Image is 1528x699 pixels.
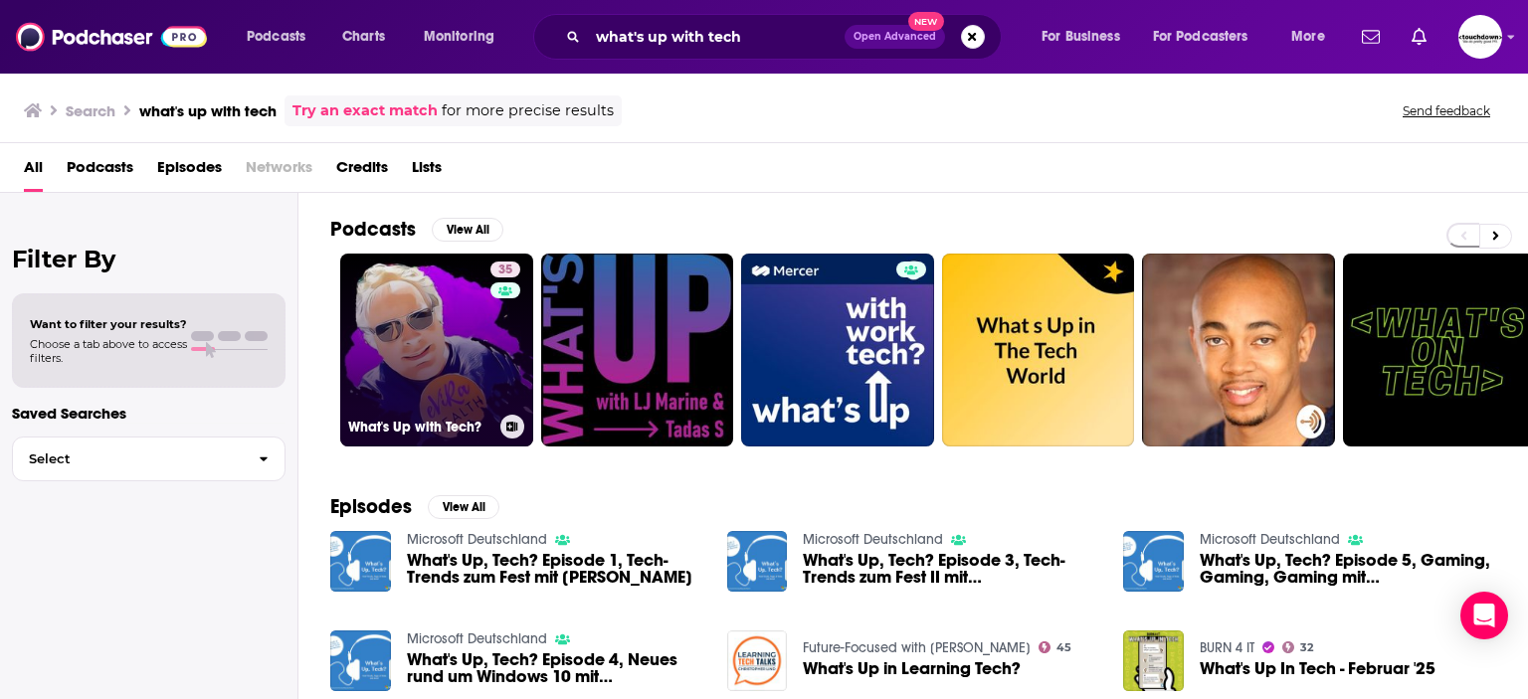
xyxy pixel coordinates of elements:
span: For Business [1042,23,1120,51]
span: Choose a tab above to access filters. [30,337,187,365]
button: Send feedback [1397,102,1496,119]
button: open menu [1028,21,1145,53]
a: What's Up, Tech? Episode 4, Neues rund um Windows 10 mit Markus Nitschke [407,651,703,685]
h2: Episodes [330,494,412,519]
span: for more precise results [442,99,614,122]
img: What's Up, Tech? Episode 5, Gaming, Gaming, Gaming mit Maxi Gräff [1123,531,1184,592]
span: What's Up, Tech? Episode 5, Gaming, Gaming, Gaming mit [PERSON_NAME] [1200,552,1496,586]
a: 32 [1282,641,1313,653]
span: What's Up, Tech? Episode 3, Tech-Trends zum Fest II mit [PERSON_NAME] [803,552,1099,586]
a: 35What's Up with Tech? [340,254,533,446]
img: What's Up, Tech? Episode 3, Tech-Trends zum Fest II mit Jan Kluczniok [727,531,788,592]
span: Select [13,452,243,465]
button: Open AdvancedNew [845,25,945,49]
a: PodcastsView All [330,217,503,242]
span: Podcasts [247,23,305,51]
a: Credits [336,151,388,192]
img: What's Up in Learning Tech? [727,630,788,691]
button: open menu [1140,21,1277,53]
span: 45 [1056,643,1071,652]
h3: what's up with tech [139,101,277,120]
span: For Podcasters [1153,23,1248,51]
div: Search podcasts, credits, & more... [552,14,1021,60]
button: Select [12,437,286,481]
a: 45 [1039,641,1071,653]
a: Microsoft Deutschland [1200,531,1340,548]
a: What's Up, Tech? Episode 5, Gaming, Gaming, Gaming mit Maxi Gräff [1200,552,1496,586]
img: User Profile [1458,15,1502,59]
a: Podcasts [67,151,133,192]
span: Charts [342,23,385,51]
a: EpisodesView All [330,494,499,519]
a: BURN 4 IT [1200,639,1254,656]
a: 35 [490,262,520,277]
a: Show notifications dropdown [1354,20,1388,54]
img: What's Up, Tech? Episode 1, Tech-Trends zum Fest mit Martin Eisenlauer [330,531,391,592]
h2: Podcasts [330,217,416,242]
a: Microsoft Deutschland [407,531,547,548]
a: Show notifications dropdown [1404,20,1434,54]
a: Future-Focused with Christopher Lind [803,639,1031,656]
button: View All [428,495,499,519]
h3: What's Up with Tech? [348,419,492,436]
button: open menu [410,21,520,53]
button: open menu [233,21,331,53]
a: All [24,151,43,192]
a: Microsoft Deutschland [803,531,943,548]
span: Monitoring [424,23,494,51]
a: What's Up, Tech? Episode 1, Tech-Trends zum Fest mit Martin Eisenlauer [407,552,703,586]
a: What's Up, Tech? Episode 3, Tech-Trends zum Fest II mit Jan Kluczniok [803,552,1099,586]
button: open menu [1277,21,1350,53]
span: Want to filter your results? [30,317,187,331]
a: Try an exact match [292,99,438,122]
img: What's Up, Tech? Episode 4, Neues rund um Windows 10 mit Markus Nitschke [330,630,391,691]
span: What's Up, Tech? Episode 4, Neues rund um Windows 10 mit [PERSON_NAME] [407,651,703,685]
h2: Filter By [12,245,286,273]
a: Lists [412,151,442,192]
a: What's Up In Tech - Februar '25 [1200,660,1435,677]
a: What's Up in Learning Tech? [803,660,1021,677]
a: Microsoft Deutschland [407,630,547,647]
span: Logged in as jvervelde [1458,15,1502,59]
button: View All [432,218,503,242]
a: Episodes [157,151,222,192]
span: 35 [498,261,512,280]
span: New [908,12,944,31]
img: What's Up In Tech - Februar '25 [1123,630,1184,691]
span: Open Advanced [854,32,936,42]
span: What's Up, Tech? Episode 1, Tech-Trends zum Fest mit [PERSON_NAME] [407,552,703,586]
span: 32 [1300,643,1313,652]
input: Search podcasts, credits, & more... [588,21,845,53]
span: More [1291,23,1325,51]
a: Charts [329,21,397,53]
button: Show profile menu [1458,15,1502,59]
h3: Search [66,101,115,120]
span: Networks [246,151,312,192]
div: Open Intercom Messenger [1460,592,1508,639]
img: Podchaser - Follow, Share and Rate Podcasts [16,18,207,56]
p: Saved Searches [12,404,286,423]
